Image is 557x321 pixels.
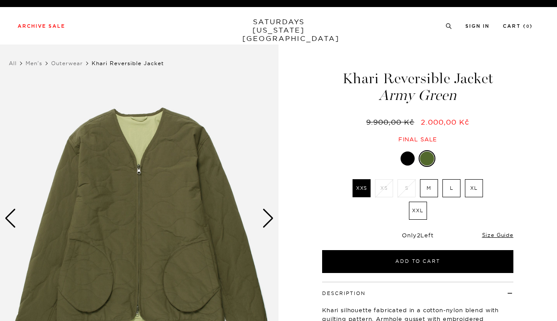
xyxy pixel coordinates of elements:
small: 0 [526,25,530,29]
span: 2.000,00 Kč [421,118,469,126]
label: L [442,179,460,197]
label: XL [465,179,483,197]
label: XXL [409,202,427,220]
span: Khari Reversible Jacket [92,60,164,66]
a: Men's [26,60,42,66]
a: All [9,60,17,66]
button: Add to Cart [322,250,513,273]
a: SATURDAYS[US_STATE][GEOGRAPHIC_DATA] [242,18,315,43]
div: Previous slide [4,209,16,228]
del: 9.900,00 Kč [366,118,418,126]
a: Sign In [465,24,490,29]
div: Final sale [321,136,515,143]
span: Army Green [321,88,515,103]
a: Cart (0) [503,24,533,29]
div: Only Left [322,232,513,239]
label: XXS [353,179,371,197]
a: Outerwear [51,60,83,66]
label: M [420,179,438,197]
a: Archive Sale [18,24,65,29]
a: Size Guide [482,232,513,238]
button: Description [322,291,366,296]
span: 2 [417,232,421,239]
h1: Khari Reversible Jacket [321,71,515,103]
div: Next slide [262,209,274,228]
